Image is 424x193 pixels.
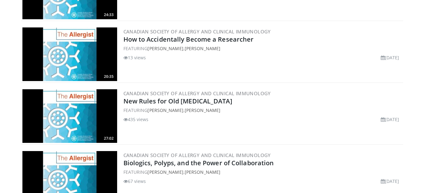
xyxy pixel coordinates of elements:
[185,45,220,51] a: [PERSON_NAME]
[123,116,149,123] li: 435 views
[123,107,402,114] div: FEATURING ,
[22,89,117,143] img: 166674cd-c199-45bb-a0e4-e6e4f7995e79.300x170_q85_crop-smart_upscale.jpg
[123,97,232,105] a: New Rules for Old [MEDICAL_DATA]
[102,136,116,141] span: 27:02
[147,169,183,175] a: [PERSON_NAME]
[22,27,117,81] img: 8a2edb4e-0fe8-404f-bbeb-71fe13c828e7.300x170_q85_crop-smart_upscale.jpg
[22,89,117,143] a: 27:02
[102,12,116,18] span: 24:33
[123,45,402,52] div: FEATURING ,
[123,35,254,44] a: How to Accidentally Become a Researcher
[381,116,399,123] li: [DATE]
[123,178,146,184] li: 67 views
[185,107,220,113] a: [PERSON_NAME]
[381,178,399,184] li: [DATE]
[123,152,271,158] a: Canadian Society of Allergy and Clinical Immunology
[22,27,117,81] a: 20:35
[123,159,274,167] a: Biologics, Polyps, and the Power of Collaboration
[123,54,146,61] li: 13 views
[102,74,116,79] span: 20:35
[381,54,399,61] li: [DATE]
[147,45,183,51] a: [PERSON_NAME]
[123,28,271,35] a: Canadian Society of Allergy and Clinical Immunology
[123,90,271,96] a: Canadian Society of Allergy and Clinical Immunology
[147,107,183,113] a: [PERSON_NAME]
[185,169,220,175] a: [PERSON_NAME]
[123,169,402,175] div: FEATURING ,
